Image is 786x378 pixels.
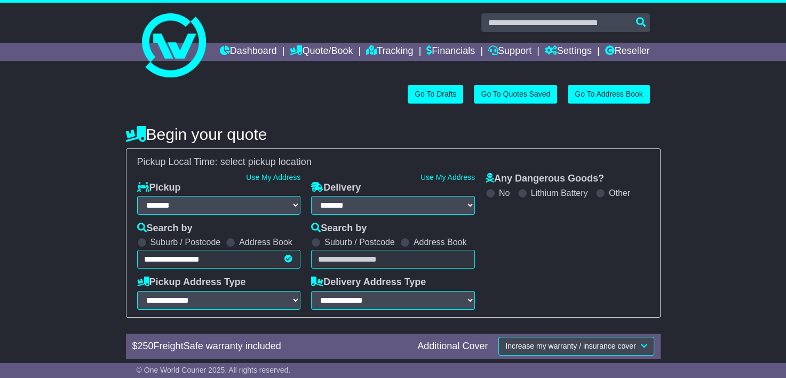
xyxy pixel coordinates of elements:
div: Pickup Local Time: [132,156,655,168]
a: Tracking [366,43,413,61]
label: Address Book [239,237,292,247]
label: Other [609,188,630,198]
a: Go To Quotes Saved [474,85,557,104]
label: Delivery [311,182,361,194]
label: Search by [137,223,193,234]
span: © One World Courier 2025. All rights reserved. [137,366,291,374]
a: Go To Drafts [408,85,463,104]
a: Financials [426,43,475,61]
label: Address Book [414,237,467,247]
label: Delivery Address Type [311,277,426,288]
a: Quote/Book [290,43,353,61]
h4: Begin your quote [126,125,661,143]
div: $ FreightSafe warranty included [127,341,412,352]
a: Use My Address [420,173,475,182]
a: Settings [545,43,592,61]
label: Suburb / Postcode [324,237,395,247]
label: Pickup [137,182,181,194]
div: Additional Cover [412,341,493,352]
a: Support [488,43,531,61]
label: Lithium Battery [531,188,588,198]
label: Suburb / Postcode [150,237,221,247]
a: Dashboard [220,43,277,61]
label: No [499,188,510,198]
label: Search by [311,223,367,234]
a: Reseller [605,43,649,61]
span: 250 [138,341,154,351]
span: Increase my warranty / insurance cover [505,342,636,350]
label: Pickup Address Type [137,277,246,288]
button: Increase my warranty / insurance cover [498,337,654,356]
label: Any Dangerous Goods? [486,173,604,185]
a: Use My Address [246,173,300,182]
a: Go To Address Book [568,85,649,104]
span: select pickup location [220,156,312,167]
